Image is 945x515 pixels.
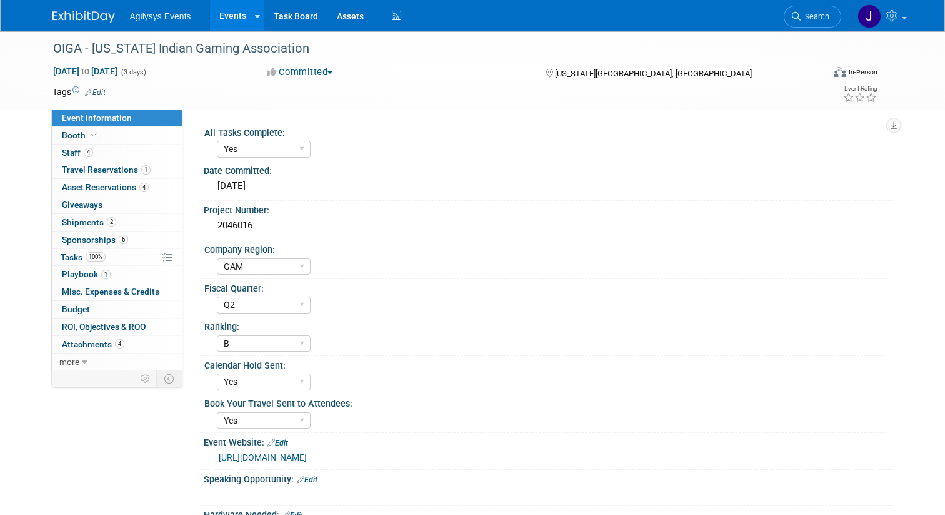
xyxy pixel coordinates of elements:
span: Travel Reservations [62,165,151,175]
div: Speaking Opportunity: [204,470,893,486]
span: 6 [119,235,128,244]
a: more [52,354,182,370]
i: Booth reservation complete [91,131,97,138]
span: Giveaways [62,200,102,210]
span: Tasks [61,252,106,262]
div: Fiscal Quarter: [204,279,887,295]
a: [URL][DOMAIN_NAME] [219,452,307,462]
span: Misc. Expenses & Credits [62,287,159,297]
a: Giveaways [52,196,182,213]
span: 4 [139,183,149,192]
img: Justin Oram [857,4,881,28]
span: more [59,357,79,367]
div: Event Format [756,65,877,84]
td: Toggle Event Tabs [156,370,182,387]
a: Edit [85,88,106,97]
span: 1 [101,270,111,279]
a: Tasks100% [52,249,182,266]
td: Tags [52,86,106,98]
div: All Tasks Complete: [204,123,887,139]
a: Edit [267,439,288,447]
a: Shipments2 [52,214,182,231]
div: Project Number: [204,201,893,217]
span: to [79,66,91,76]
span: 1 [141,165,151,175]
button: Committed [263,66,337,79]
a: ROI, Objectives & ROO [52,319,182,335]
div: Date Committed: [204,161,893,177]
a: Budget [52,301,182,318]
a: Asset Reservations4 [52,179,182,196]
div: Company Region: [204,240,887,256]
span: Booth [62,130,100,140]
a: Event Information [52,110,182,126]
span: Asset Reservations [62,182,149,192]
span: 100% [86,252,106,262]
div: [DATE] [213,176,884,196]
span: Playbook [62,269,111,279]
span: Budget [62,304,90,314]
a: Edit [297,476,317,484]
a: Booth [52,127,182,144]
a: Travel Reservations1 [52,161,182,178]
span: Staff [62,148,93,158]
span: Attachments [62,339,124,349]
div: Calendar Hold Sent: [204,356,887,372]
span: ROI, Objectives & ROO [62,322,146,332]
div: OIGA - [US_STATE] Indian Gaming Association [49,38,807,60]
div: Event Website: [204,433,893,449]
div: Ranking: [204,317,887,333]
span: Sponsorships [62,235,128,245]
span: 2 [107,217,116,227]
a: Sponsorships6 [52,232,182,248]
span: Shipments [62,217,116,227]
div: Book Your Travel Sent to Attendees: [204,394,887,410]
span: 4 [115,339,124,349]
div: Event Rating [843,86,877,92]
a: Attachments4 [52,336,182,353]
td: Personalize Event Tab Strip [135,370,157,387]
span: Event Information [62,113,132,123]
span: Agilysys Events [130,11,191,21]
a: Misc. Expenses & Credits [52,283,182,300]
img: Format-Inperson.png [834,67,846,77]
a: Playbook1 [52,266,182,283]
span: 4 [84,148,93,157]
div: 2046016 [213,216,884,235]
a: Search [784,6,841,28]
div: In-Person [848,68,877,77]
a: Staff4 [52,145,182,161]
span: Search [801,12,829,21]
span: [US_STATE][GEOGRAPHIC_DATA], [GEOGRAPHIC_DATA] [555,69,752,78]
img: ExhibitDay [52,11,115,23]
span: [DATE] [DATE] [52,66,118,77]
span: (3 days) [120,68,146,76]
